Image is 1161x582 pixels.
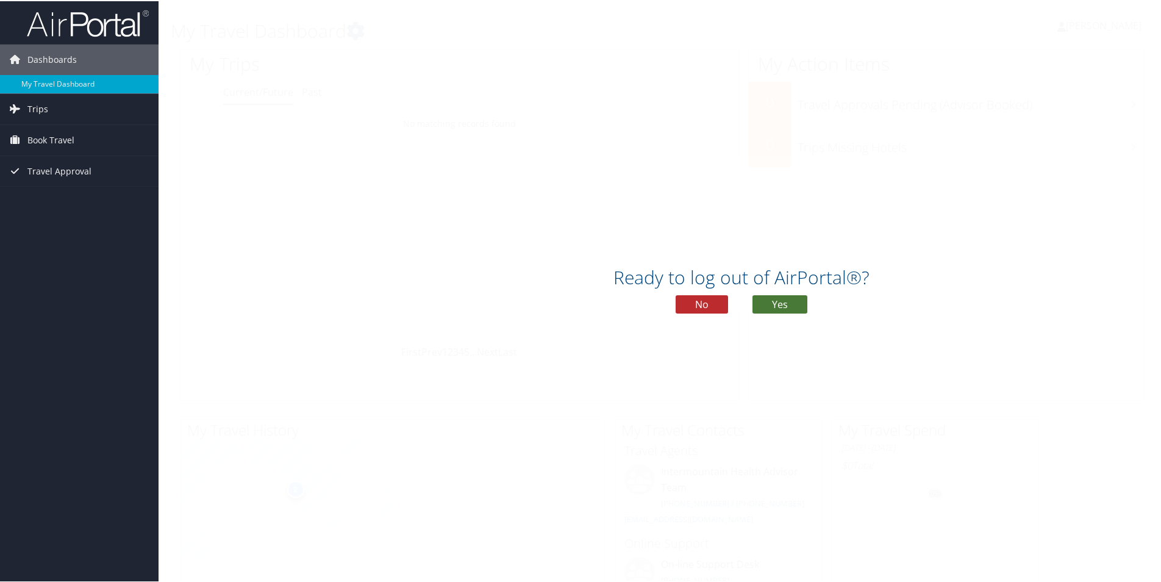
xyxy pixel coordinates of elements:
[27,8,149,37] img: airportal-logo.png
[752,294,807,312] button: Yes
[27,43,77,74] span: Dashboards
[27,93,48,123] span: Trips
[27,155,91,185] span: Travel Approval
[27,124,74,154] span: Book Travel
[676,294,728,312] button: No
